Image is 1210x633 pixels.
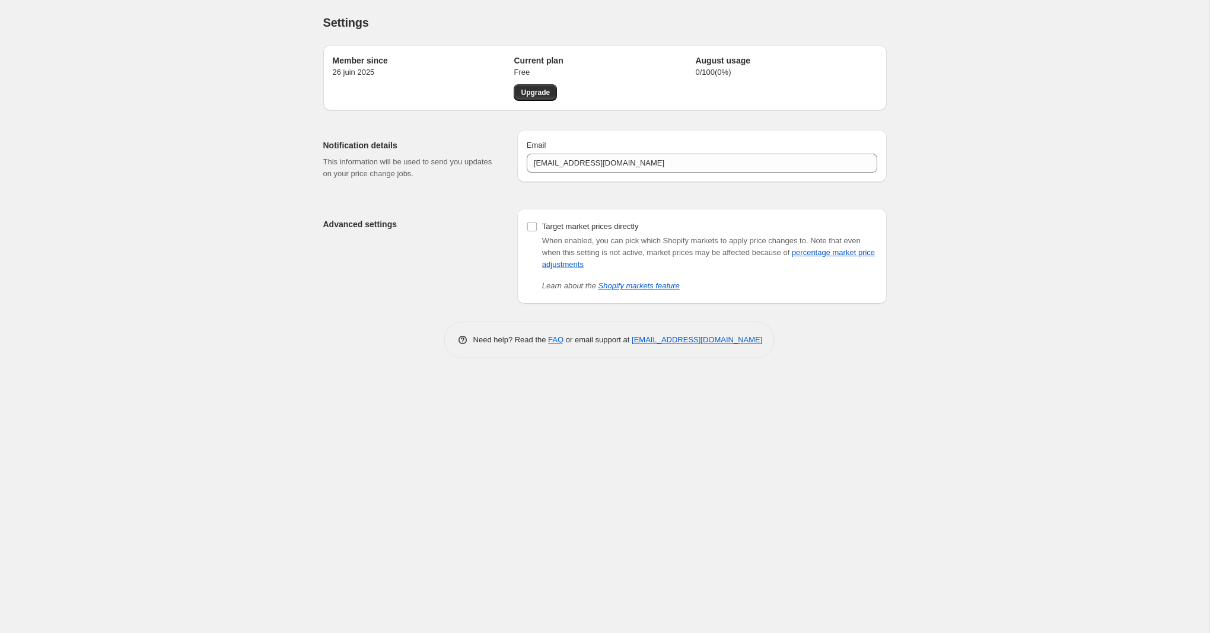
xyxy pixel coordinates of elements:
[323,139,498,151] h2: Notification details
[695,66,877,78] p: 0 / 100 ( 0 %)
[323,16,369,29] span: Settings
[598,281,680,290] a: Shopify markets feature
[542,222,639,231] span: Target market prices directly
[527,141,546,149] span: Email
[521,88,550,97] span: Upgrade
[542,236,808,245] span: When enabled, you can pick which Shopify markets to apply price changes to.
[473,335,549,344] span: Need help? Read the
[695,55,877,66] h2: August usage
[548,335,563,344] a: FAQ
[323,156,498,180] p: This information will be used to send you updates on your price change jobs.
[333,55,514,66] h2: Member since
[563,335,632,344] span: or email support at
[514,55,695,66] h2: Current plan
[514,84,557,101] a: Upgrade
[542,236,875,269] span: Note that even when this setting is not active, market prices may be affected because of
[632,335,762,344] a: [EMAIL_ADDRESS][DOMAIN_NAME]
[323,218,498,230] h2: Advanced settings
[542,281,680,290] i: Learn about the
[514,66,695,78] p: Free
[333,66,514,78] p: 26 juin 2025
